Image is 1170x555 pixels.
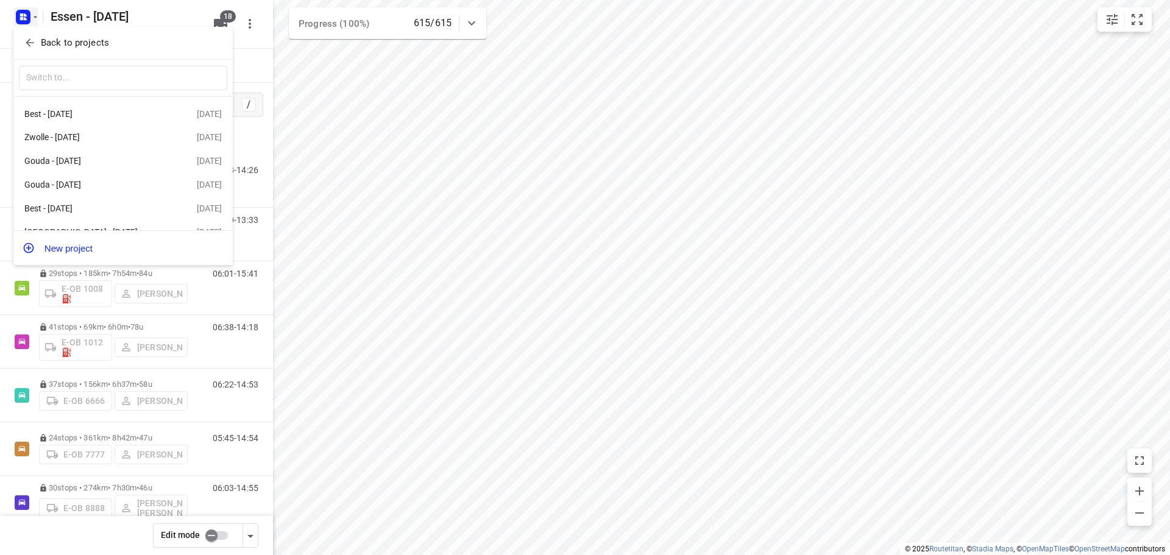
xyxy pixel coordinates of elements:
p: Back to projects [41,36,109,50]
div: [GEOGRAPHIC_DATA] - [DATE][DATE] [13,221,233,244]
div: Best - [DATE] [24,109,165,119]
div: Zwolle - [DATE][DATE] [13,125,233,149]
div: Zwolle - [DATE] [24,132,165,142]
button: New project [13,236,233,260]
div: Best - [DATE][DATE] [13,197,233,221]
div: [DATE] [197,203,222,213]
div: [GEOGRAPHIC_DATA] - [DATE] [24,227,165,237]
div: [DATE] [197,156,222,166]
div: [DATE] [197,132,222,142]
input: Switch to... [19,66,227,91]
div: [DATE] [197,227,222,237]
div: [DATE] [197,109,222,119]
div: Gouda - [DATE][DATE] [13,149,233,173]
button: Back to projects [19,33,227,53]
div: [DATE] [197,180,222,189]
div: Best - [DATE][DATE] [13,102,233,125]
div: Best - [DATE] [24,203,165,213]
div: Gouda - [DATE] [24,180,165,189]
div: Gouda - [DATE][DATE] [13,173,233,197]
div: Gouda - [DATE] [24,156,165,166]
